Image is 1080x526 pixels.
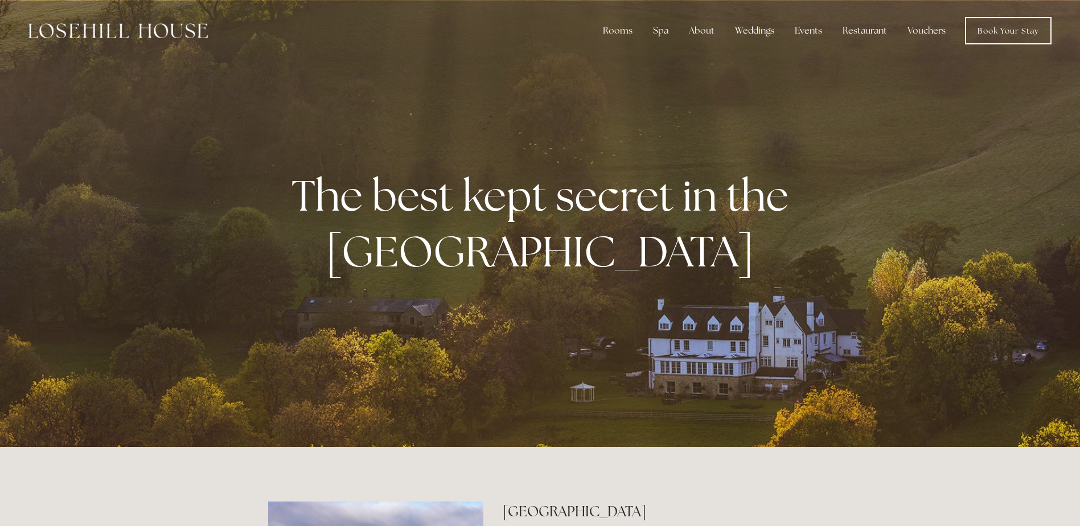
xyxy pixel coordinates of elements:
[503,502,812,521] h2: [GEOGRAPHIC_DATA]
[680,19,724,42] div: About
[291,167,798,279] strong: The best kept secret in the [GEOGRAPHIC_DATA]
[833,19,896,42] div: Restaurant
[644,19,677,42] div: Spa
[594,19,642,42] div: Rooms
[898,19,955,42] a: Vouchers
[28,23,208,38] img: Losehill House
[965,17,1052,44] a: Book Your Stay
[786,19,831,42] div: Events
[726,19,783,42] div: Weddings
